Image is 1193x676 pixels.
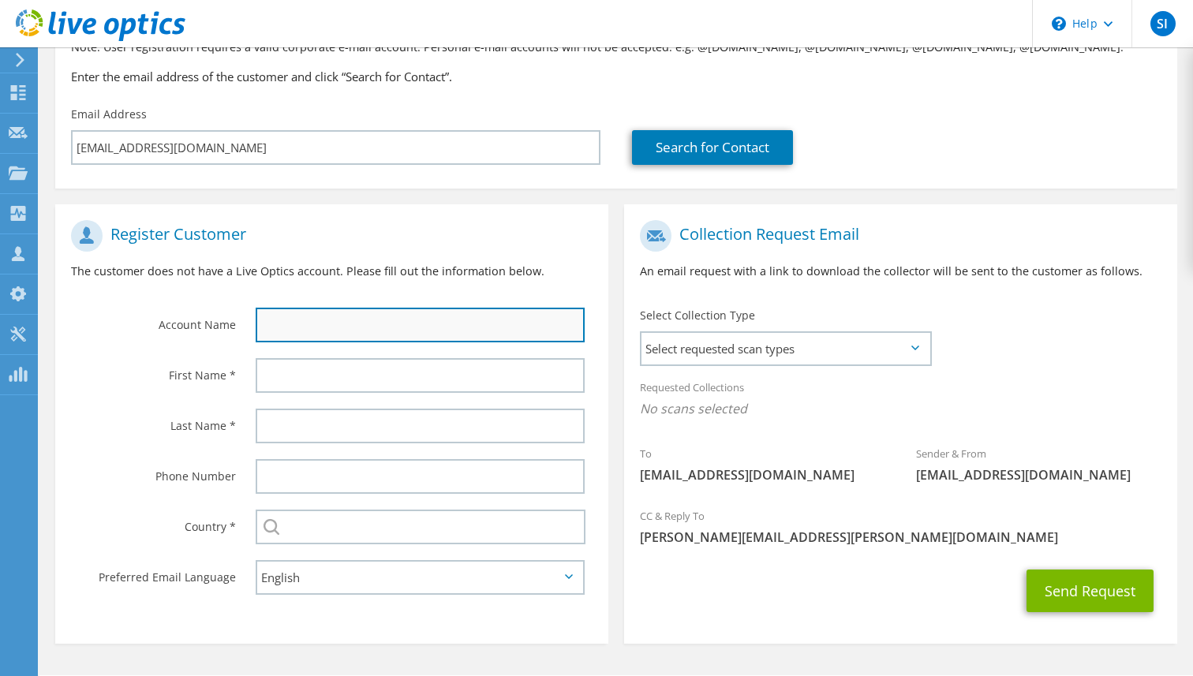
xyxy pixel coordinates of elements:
label: Country * [71,510,236,535]
button: Send Request [1027,570,1154,612]
label: Email Address [71,106,147,122]
label: Phone Number [71,459,236,484]
h1: Register Customer [71,220,585,252]
p: An email request with a link to download the collector will be sent to the customer as follows. [640,263,1161,280]
svg: \n [1052,17,1066,31]
div: Sender & From [900,437,1176,491]
label: First Name * [71,358,236,383]
label: Preferred Email Language [71,560,236,585]
div: Requested Collections [624,371,1177,429]
h1: Collection Request Email [640,220,1154,252]
label: Last Name * [71,409,236,434]
span: SI [1150,11,1176,36]
span: [EMAIL_ADDRESS][DOMAIN_NAME] [640,466,884,484]
label: Account Name [71,308,236,333]
div: To [624,437,900,491]
p: The customer does not have a Live Optics account. Please fill out the information below. [71,263,593,280]
label: Select Collection Type [640,308,755,323]
span: [EMAIL_ADDRESS][DOMAIN_NAME] [916,466,1161,484]
span: No scans selected [640,400,1161,417]
h3: Enter the email address of the customer and click “Search for Contact”. [71,68,1161,85]
div: CC & Reply To [624,499,1177,554]
a: Search for Contact [632,130,793,165]
span: Select requested scan types [641,333,929,364]
span: [PERSON_NAME][EMAIL_ADDRESS][PERSON_NAME][DOMAIN_NAME] [640,528,1161,546]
